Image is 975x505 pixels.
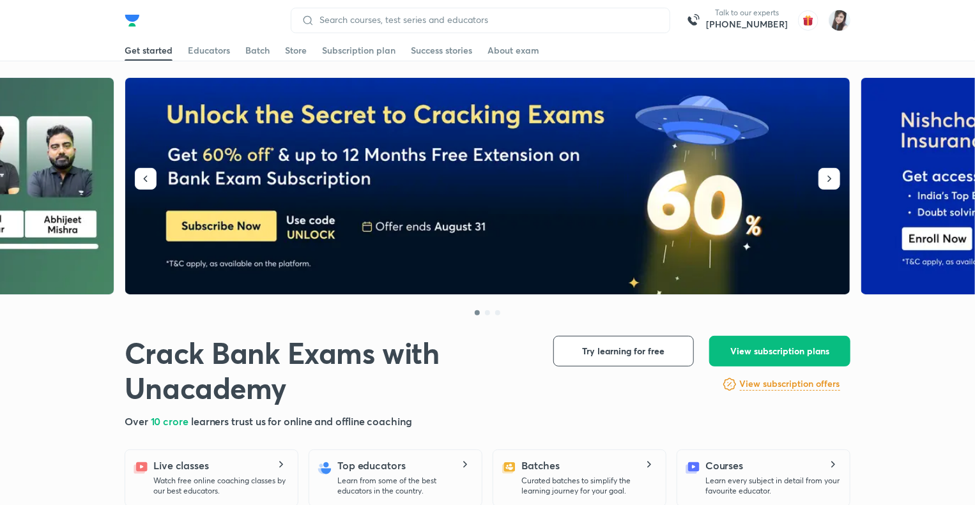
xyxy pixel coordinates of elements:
[730,345,829,358] span: View subscription plans
[125,414,151,428] span: Over
[245,44,270,57] div: Batch
[521,458,560,473] h5: Batches
[680,8,706,33] img: call-us
[337,476,472,496] p: Learn from some of the best educators in the country.
[553,336,694,366] button: Try learning for free
[153,458,209,473] h5: Live classes
[706,8,788,18] p: Talk to our experts
[740,377,840,391] h6: View subscription offers
[125,40,173,61] a: Get started
[411,40,472,61] a: Success stories
[798,10,818,31] img: avatar
[285,44,307,57] div: Store
[322,44,395,57] div: Subscription plan
[125,13,140,28] img: Company Logo
[245,40,270,61] a: Batch
[191,414,412,428] span: learners trust us for online and offline coaching
[188,40,230,61] a: Educators
[337,458,406,473] h5: Top educators
[153,476,288,496] p: Watch free online coaching classes by our best educators.
[125,44,173,57] div: Get started
[705,476,840,496] p: Learn every subject in detail from your favourite educator.
[487,44,539,57] div: About exam
[125,336,533,406] h1: Crack Bank Exams with Unacademy
[322,40,395,61] a: Subscription plan
[583,345,665,358] span: Try learning for free
[487,40,539,61] a: About exam
[709,336,850,366] button: View subscription plans
[829,10,850,31] img: Manjeet Kaur
[521,476,656,496] p: Curated batches to simplify the learning journey for your goal.
[706,18,788,31] a: [PHONE_NUMBER]
[740,377,840,392] a: View subscription offers
[411,44,472,57] div: Success stories
[314,15,659,25] input: Search courses, test series and educators
[188,44,230,57] div: Educators
[705,458,743,473] h5: Courses
[285,40,307,61] a: Store
[151,414,191,428] span: 10 crore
